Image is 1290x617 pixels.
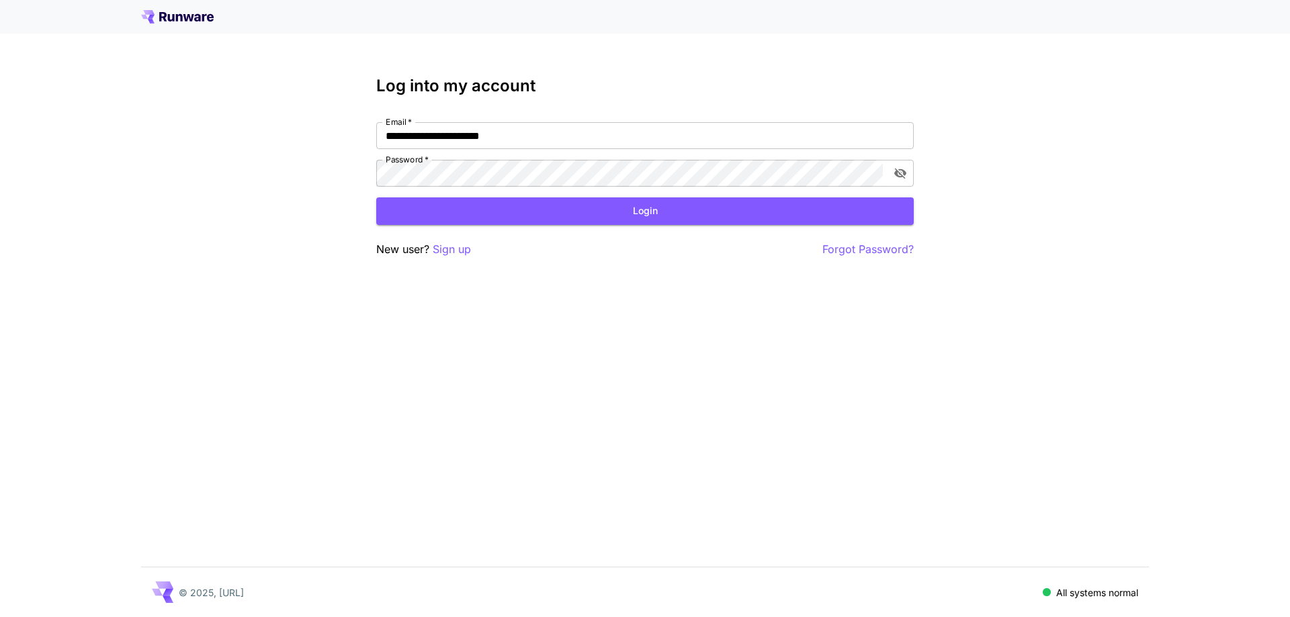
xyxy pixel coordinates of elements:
[376,77,914,95] h3: Log into my account
[433,241,471,258] button: Sign up
[386,116,412,128] label: Email
[888,161,912,185] button: toggle password visibility
[386,154,429,165] label: Password
[376,197,914,225] button: Login
[1056,585,1138,600] p: All systems normal
[376,241,471,258] p: New user?
[822,241,914,258] button: Forgot Password?
[179,585,244,600] p: © 2025, [URL]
